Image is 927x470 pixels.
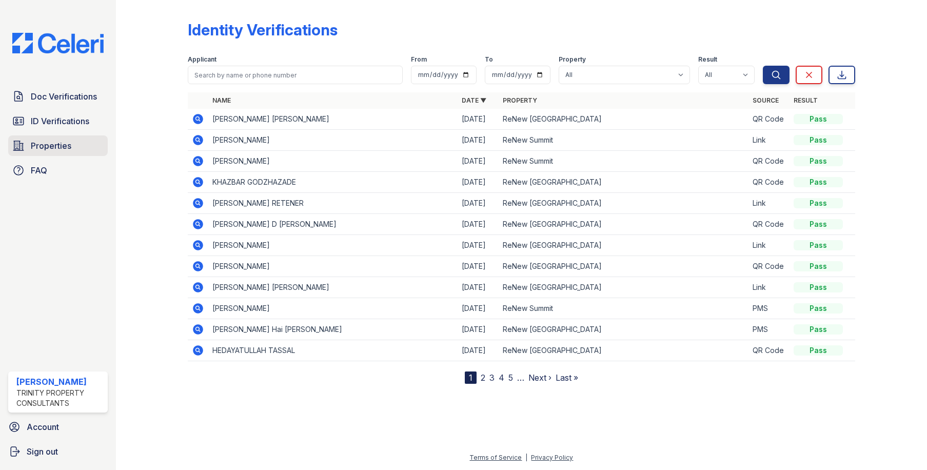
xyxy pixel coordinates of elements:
[794,198,843,208] div: Pass
[748,319,790,340] td: PMS
[748,340,790,361] td: QR Code
[794,303,843,314] div: Pass
[485,55,493,64] label: To
[481,373,485,383] a: 2
[8,111,108,131] a: ID Verifications
[794,219,843,229] div: Pass
[458,340,499,361] td: [DATE]
[794,135,843,145] div: Pass
[458,109,499,130] td: [DATE]
[208,130,458,151] td: [PERSON_NAME]
[794,345,843,356] div: Pass
[27,421,59,433] span: Account
[188,66,402,84] input: Search by name or phone number
[8,160,108,181] a: FAQ
[4,417,112,437] a: Account
[748,193,790,214] td: Link
[499,130,748,151] td: ReNew Summit
[8,86,108,107] a: Doc Verifications
[458,235,499,256] td: [DATE]
[556,373,578,383] a: Last »
[499,235,748,256] td: ReNew [GEOGRAPHIC_DATA]
[458,256,499,277] td: [DATE]
[458,298,499,319] td: [DATE]
[8,135,108,156] a: Properties
[499,172,748,193] td: ReNew [GEOGRAPHIC_DATA]
[508,373,513,383] a: 5
[208,193,458,214] td: [PERSON_NAME] RETENER
[748,130,790,151] td: Link
[208,319,458,340] td: [PERSON_NAME] Hai [PERSON_NAME]
[31,115,89,127] span: ID Verifications
[499,277,748,298] td: ReNew [GEOGRAPHIC_DATA]
[458,214,499,235] td: [DATE]
[208,109,458,130] td: [PERSON_NAME] [PERSON_NAME]
[411,55,427,64] label: From
[31,164,47,177] span: FAQ
[499,340,748,361] td: ReNew [GEOGRAPHIC_DATA]
[208,235,458,256] td: [PERSON_NAME]
[748,298,790,319] td: PMS
[748,256,790,277] td: QR Code
[458,172,499,193] td: [DATE]
[748,109,790,130] td: QR Code
[748,172,790,193] td: QR Code
[499,151,748,172] td: ReNew Summit
[794,324,843,335] div: Pass
[4,441,112,462] a: Sign out
[465,371,477,384] div: 1
[208,172,458,193] td: KHAZBAR GODZHAZADE
[27,445,58,458] span: Sign out
[499,193,748,214] td: ReNew [GEOGRAPHIC_DATA]
[794,177,843,187] div: Pass
[4,33,112,53] img: CE_Logo_Blue-a8612792a0a2168367f1c8372b55b34899dd931a85d93a1a3d3e32e68fde9ad4.png
[748,151,790,172] td: QR Code
[208,277,458,298] td: [PERSON_NAME] [PERSON_NAME]
[528,373,551,383] a: Next ›
[16,376,104,388] div: [PERSON_NAME]
[794,240,843,250] div: Pass
[698,55,717,64] label: Result
[188,21,338,39] div: Identity Verifications
[748,214,790,235] td: QR Code
[31,140,71,152] span: Properties
[499,298,748,319] td: ReNew Summit
[503,96,537,104] a: Property
[31,90,97,103] span: Doc Verifications
[212,96,231,104] a: Name
[794,114,843,124] div: Pass
[188,55,216,64] label: Applicant
[499,109,748,130] td: ReNew [GEOGRAPHIC_DATA]
[458,130,499,151] td: [DATE]
[208,256,458,277] td: [PERSON_NAME]
[469,454,522,461] a: Terms of Service
[499,319,748,340] td: ReNew [GEOGRAPHIC_DATA]
[16,388,104,408] div: Trinity Property Consultants
[458,151,499,172] td: [DATE]
[458,277,499,298] td: [DATE]
[559,55,586,64] label: Property
[794,156,843,166] div: Pass
[458,319,499,340] td: [DATE]
[499,256,748,277] td: ReNew [GEOGRAPHIC_DATA]
[499,214,748,235] td: ReNew [GEOGRAPHIC_DATA]
[753,96,779,104] a: Source
[462,96,486,104] a: Date ▼
[748,235,790,256] td: Link
[208,298,458,319] td: [PERSON_NAME]
[499,373,504,383] a: 4
[208,214,458,235] td: [PERSON_NAME] D [PERSON_NAME]
[794,282,843,292] div: Pass
[531,454,573,461] a: Privacy Policy
[525,454,527,461] div: |
[748,277,790,298] td: Link
[489,373,495,383] a: 3
[794,261,843,271] div: Pass
[517,371,524,384] span: …
[208,340,458,361] td: HEDAYATULLAH TASSAL
[208,151,458,172] td: [PERSON_NAME]
[458,193,499,214] td: [DATE]
[794,96,818,104] a: Result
